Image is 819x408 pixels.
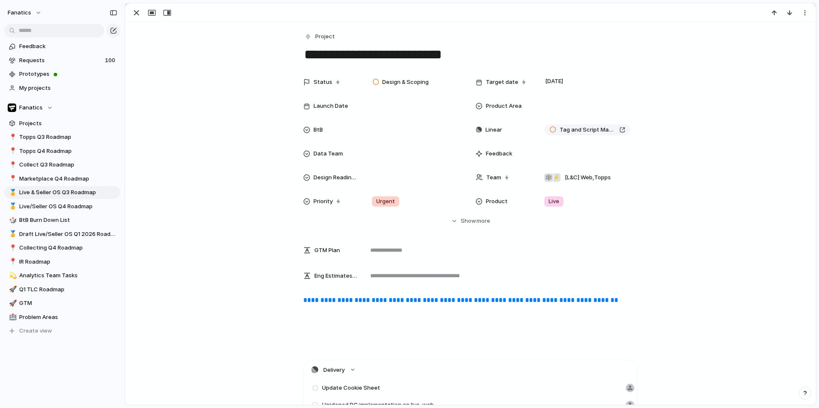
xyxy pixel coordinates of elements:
[105,56,117,65] span: 100
[19,313,117,322] span: Problem Areas
[8,161,16,169] button: 📍
[4,200,120,213] a: 🥇Live/Seller OS Q4 Roadmap
[19,119,117,128] span: Projects
[8,313,16,322] button: 🏥
[4,131,120,144] a: 📍Topps Q3 Roadmap
[4,241,120,254] a: 📍Collecting Q4 Roadmap
[4,228,120,241] a: 🥇Draft Live/Seller OS Q1 2026 Roadmap
[543,76,566,86] span: [DATE]
[8,202,16,211] button: 🥇
[8,285,16,294] button: 🚀
[4,297,120,310] a: 🚀GTM
[552,173,561,182] div: ⚡
[9,188,15,198] div: 🥇
[9,146,15,156] div: 📍
[4,256,120,268] a: 📍IR Roadmap
[307,379,634,397] a: Update Cookie Sheet
[19,70,117,78] span: Prototypes
[8,147,16,155] button: 📍
[9,243,15,253] div: 📍
[8,9,31,17] span: fanatics
[314,126,323,134] span: BtB
[303,213,638,229] button: Showmore
[19,133,117,141] span: Topps Q3 Roadmap
[8,216,16,224] button: 🎲
[314,272,358,280] span: Eng Estimates (B/iOs/A/W) in Cycles
[476,217,490,225] span: more
[544,124,630,135] a: Tag and Script Management
[19,202,117,211] span: Live/Seller OS Q4 Roadmap
[8,299,16,307] button: 🚀
[314,149,343,158] span: Data Team
[9,229,15,239] div: 🥇
[19,42,117,51] span: Feedback
[544,173,553,182] div: 🕸
[4,6,46,20] button: fanatics
[9,215,15,225] div: 🎲
[19,258,117,266] span: IR Roadmap
[314,246,340,255] span: GTM Plan
[314,197,333,206] span: Priority
[4,82,120,95] a: My projects
[304,360,637,379] button: Delivery
[315,32,335,41] span: Project
[4,311,120,324] a: 🏥Problem Areas
[9,299,15,308] div: 🚀
[19,103,43,112] span: Fanatics
[4,145,120,158] a: 📍Topps Q4 Roadmap
[19,188,117,197] span: Live & Seller OS Q3 Roadmap
[8,133,16,141] button: 📍
[8,271,16,280] button: 💫
[9,284,15,294] div: 🚀
[4,54,120,67] a: Requests100
[382,78,429,86] span: Design & Scoping
[19,216,117,224] span: BtB Burn Down List
[19,271,117,280] span: Analytics Team Tasks
[4,68,120,80] a: Prototypes
[486,173,501,182] span: Team
[302,31,337,43] button: Project
[314,78,332,86] span: Status
[4,283,120,296] a: 🚀Q1 TLC Roadmap
[9,257,15,267] div: 📍
[9,271,15,281] div: 💫
[19,161,117,169] span: Collect Q3 Roadmap
[486,78,518,86] span: Target date
[4,325,120,337] button: Create view
[4,172,120,185] a: 📍Marketplace Q4 Roadmap
[461,217,476,225] span: Show
[9,201,15,211] div: 🥇
[565,173,611,182] span: [L&C] Web , Topps
[19,299,117,307] span: GTM
[549,197,559,206] span: Live
[486,149,512,158] span: Feedback
[8,188,16,197] button: 🥇
[19,327,52,335] span: Create view
[9,160,15,170] div: 📍
[19,285,117,294] span: Q1 TLC Roadmap
[485,126,502,134] span: Linear
[4,186,120,199] a: 🥇Live & Seller OS Q3 Roadmap
[8,175,16,183] button: 📍
[376,197,395,206] span: Urgent
[314,173,358,182] span: Design Readiness
[560,126,616,134] span: Tag and Script Management
[486,102,522,110] span: Product Area
[4,101,120,114] button: Fanatics
[19,147,117,155] span: Topps Q4 Roadmap
[4,214,120,227] a: 🎲BtB Burn Down List
[4,117,120,130] a: Projects
[4,158,120,171] a: 📍Collect Q3 Roadmap
[4,269,120,282] div: 💫Analytics Team Tasks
